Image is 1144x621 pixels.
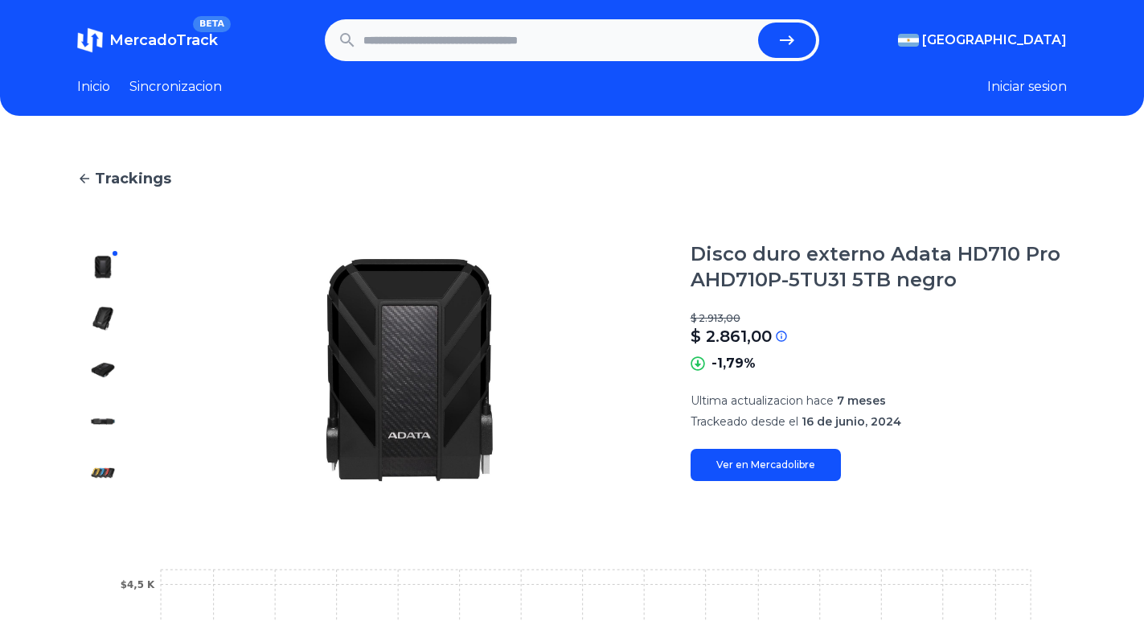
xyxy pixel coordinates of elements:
img: Disco duro externo Adata HD710 Pro AHD710P-5TU31 5TB negro [90,460,116,486]
a: Sincronizacion [129,77,222,97]
a: Ver en Mercadolibre [691,449,841,481]
a: Trackings [77,167,1067,190]
img: Disco duro externo Adata HD710 Pro AHD710P-5TU31 5TB negro [90,306,116,331]
span: MercadoTrack [109,31,218,49]
span: BETA [193,16,231,32]
img: Disco duro externo Adata HD710 Pro AHD710P-5TU31 5TB negro [90,409,116,434]
span: Ultima actualizacion hace [691,393,834,408]
tspan: $4,5 K [121,579,155,590]
img: Disco duro externo Adata HD710 Pro AHD710P-5TU31 5TB negro [90,357,116,383]
a: MercadoTrackBETA [77,27,218,53]
span: Trackings [95,167,171,190]
img: Disco duro externo Adata HD710 Pro AHD710P-5TU31 5TB negro [161,241,658,499]
img: Argentina [898,34,919,47]
img: Disco duro externo Adata HD710 Pro AHD710P-5TU31 5TB negro [90,254,116,280]
span: 7 meses [837,393,886,408]
button: [GEOGRAPHIC_DATA] [898,31,1067,50]
h1: Disco duro externo Adata HD710 Pro AHD710P-5TU31 5TB negro [691,241,1067,293]
a: Inicio [77,77,110,97]
span: [GEOGRAPHIC_DATA] [922,31,1067,50]
button: Iniciar sesion [987,77,1067,97]
p: $ 2.913,00 [691,312,1067,325]
span: Trackeado desde el [691,414,798,429]
p: $ 2.861,00 [691,325,772,348]
img: MercadoTrack [77,27,103,53]
span: 16 de junio, 2024 [802,414,901,429]
p: -1,79% [711,354,756,373]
